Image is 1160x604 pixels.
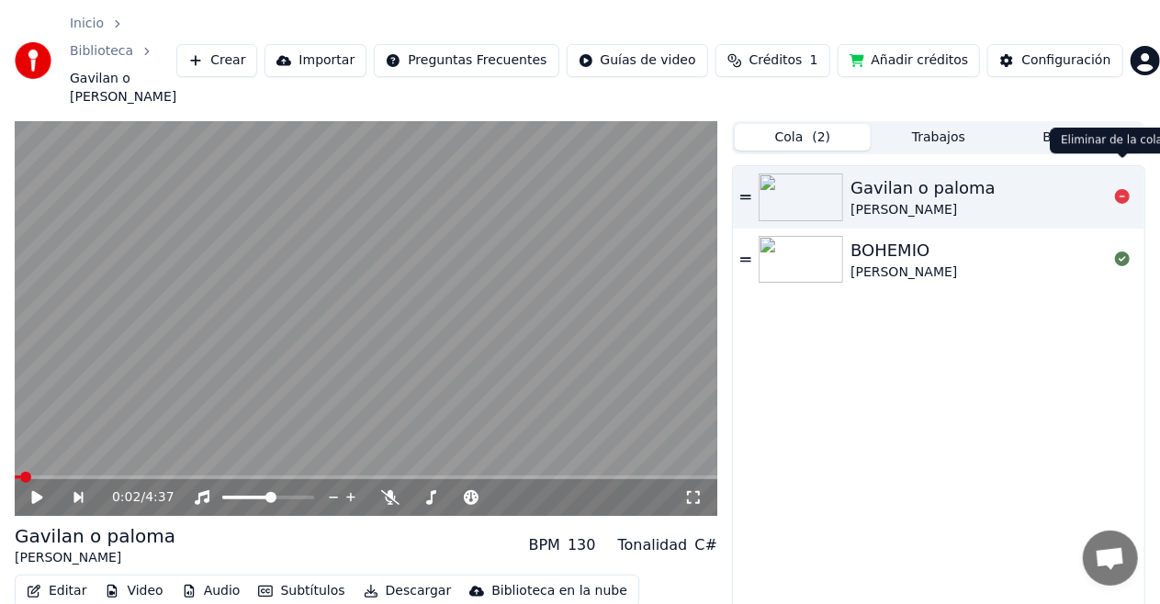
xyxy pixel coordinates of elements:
button: Crear [176,44,257,77]
div: BOHEMIO [850,238,957,263]
div: Gavilan o paloma [850,175,996,201]
button: Editar [19,578,94,604]
button: Descargar [356,578,459,604]
span: Créditos [749,51,803,70]
button: Video [97,578,170,604]
button: Subtítulos [251,578,352,604]
div: Configuración [1021,51,1110,70]
span: 1 [810,51,818,70]
button: Configuración [987,44,1122,77]
button: Trabajos [871,124,1007,151]
div: Biblioteca en la nube [491,582,627,600]
div: Chat abierto [1083,531,1138,586]
div: / [112,488,156,507]
button: Biblioteca [1007,124,1143,151]
div: [PERSON_NAME] [15,549,175,567]
div: 130 [568,534,596,556]
nav: breadcrumb [70,15,176,106]
div: C# [694,534,717,556]
div: [PERSON_NAME] [850,201,996,219]
div: [PERSON_NAME] [850,263,957,282]
img: youka [15,42,51,79]
a: Biblioteca [70,42,133,61]
button: Preguntas Frecuentes [374,44,558,77]
button: Cola [735,124,871,151]
button: Importar [265,44,366,77]
div: BPM [529,534,560,556]
button: Añadir créditos [838,44,981,77]
div: Tonalidad [618,534,688,556]
div: Gavilan o paloma [15,523,175,549]
span: Gavilan o [PERSON_NAME] [70,70,176,106]
span: 0:02 [112,488,141,507]
button: Guías de video [567,44,708,77]
span: ( 2 ) [812,129,830,147]
button: Audio [175,578,248,604]
button: Créditos1 [715,44,830,77]
span: 4:37 [145,488,174,507]
a: Inicio [70,15,104,33]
